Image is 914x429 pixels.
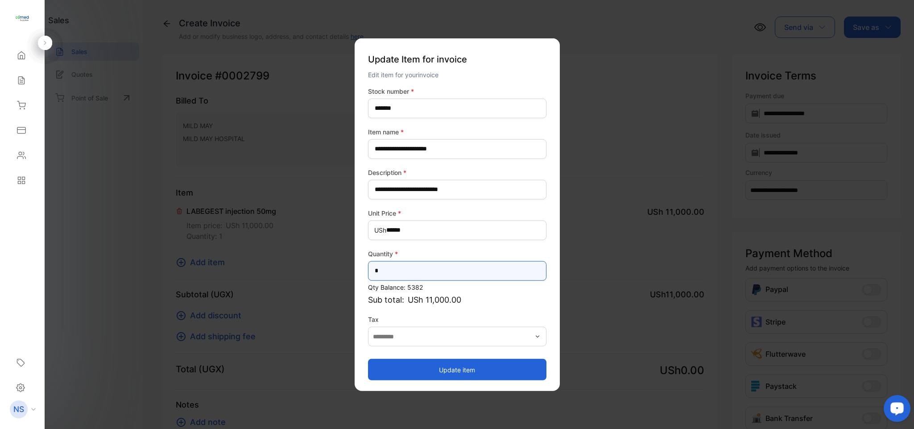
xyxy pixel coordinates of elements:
[368,293,546,305] p: Sub total:
[408,293,461,305] span: USh 11,000.00
[877,392,914,429] iframe: LiveChat chat widget
[368,359,546,380] button: Update item
[13,404,24,415] p: NS
[368,86,546,96] label: Stock number
[368,71,438,78] span: Edit item for your invoice
[368,314,546,324] label: Tax
[368,167,546,177] label: Description
[368,127,546,136] label: Item name
[374,225,386,235] span: USh
[368,208,546,217] label: Unit Price
[368,49,546,69] p: Update Item for invoice
[368,249,546,258] label: Quantity
[16,12,29,25] img: logo
[368,282,546,292] p: Qty Balance: 5382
